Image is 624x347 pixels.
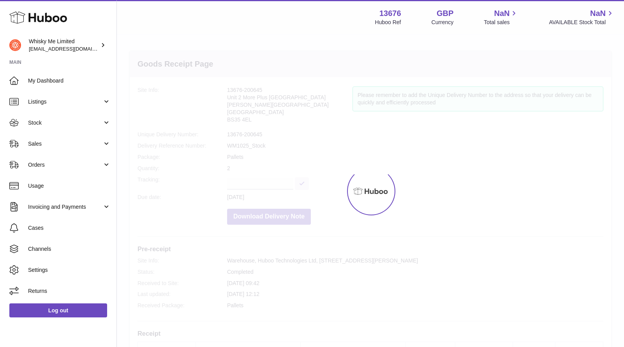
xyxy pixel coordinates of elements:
span: Returns [28,287,111,295]
span: Invoicing and Payments [28,203,102,211]
strong: GBP [437,8,453,19]
a: NaN Total sales [484,8,518,26]
span: NaN [494,8,509,19]
span: Usage [28,182,111,190]
span: Stock [28,119,102,127]
a: NaN AVAILABLE Stock Total [549,8,615,26]
a: Log out [9,303,107,317]
img: orders@whiskyshop.com [9,39,21,51]
span: Listings [28,98,102,106]
span: Cases [28,224,111,232]
div: Currency [432,19,454,26]
span: Sales [28,140,102,148]
span: AVAILABLE Stock Total [549,19,615,26]
span: Total sales [484,19,518,26]
span: [EMAIL_ADDRESS][DOMAIN_NAME] [29,46,115,52]
span: My Dashboard [28,77,111,85]
strong: 13676 [379,8,401,19]
span: Channels [28,245,111,253]
span: Orders [28,161,102,169]
div: Huboo Ref [375,19,401,26]
span: Settings [28,266,111,274]
div: Whisky Me Limited [29,38,99,53]
span: NaN [590,8,606,19]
